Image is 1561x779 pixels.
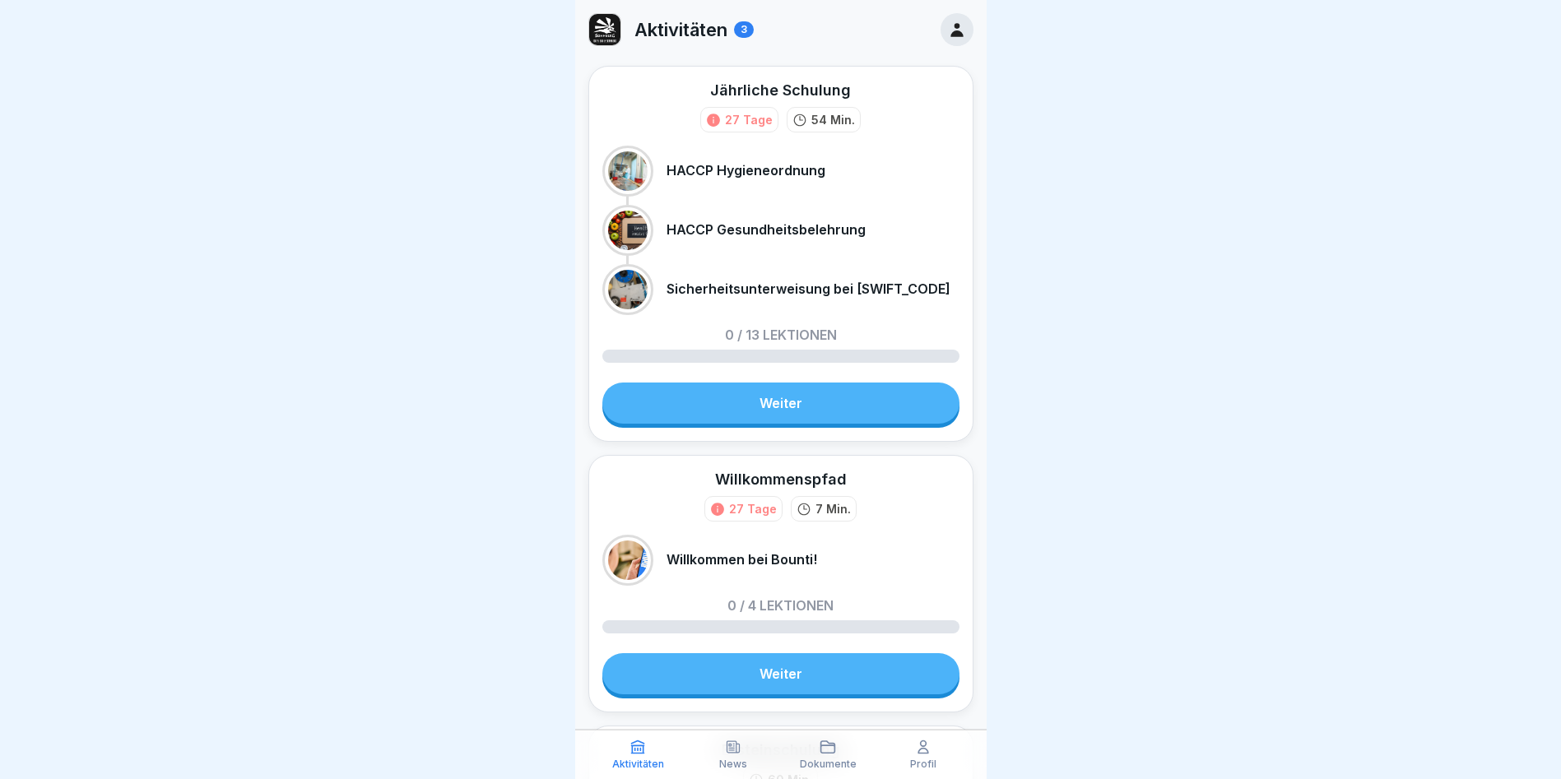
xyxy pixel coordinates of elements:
div: 27 Tage [729,500,777,517]
div: 3 [734,21,754,38]
p: News [719,758,747,770]
a: Weiter [602,653,959,694]
p: Sicherheitsunterweisung bei [SWIFT_CODE] [667,281,950,297]
div: 27 Tage [725,111,773,128]
p: Aktivitäten [634,19,727,40]
p: HACCP Hygieneordnung [667,163,825,179]
p: Aktivitäten [612,758,664,770]
p: 0 / 13 Lektionen [725,328,837,341]
p: Willkommen bei Bounti! [667,552,817,568]
a: Weiter [602,383,959,424]
p: 54 Min. [811,111,855,128]
div: Willkommenspfad [715,469,847,489]
p: 7 Min. [815,500,851,517]
img: zazc8asra4ka39jdtci05bj8.png [589,14,620,45]
p: Profil [910,758,936,770]
p: 0 / 4 Lektionen [727,599,834,612]
p: Dokumente [800,758,857,770]
p: HACCP Gesundheitsbelehrung [667,222,866,238]
div: Jährliche Schulung [710,80,851,100]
